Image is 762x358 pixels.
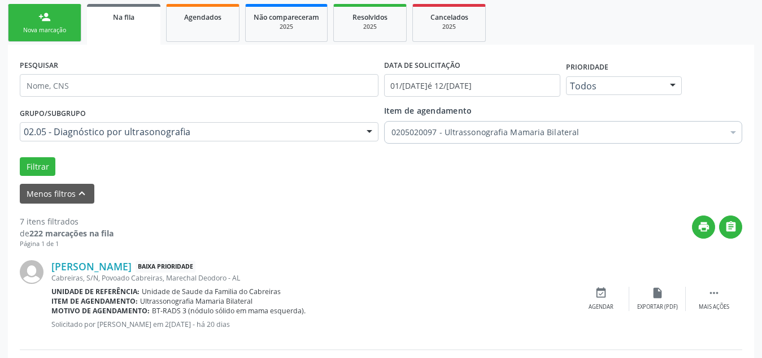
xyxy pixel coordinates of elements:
div: Cabreiras, S/N, Povoado Cabreiras, Marechal Deodoro - AL [51,273,573,283]
p: Solicitado por [PERSON_NAME] em 2[DATE] - há 20 dias [51,320,573,329]
span: Agendados [184,12,221,22]
label: DATA DE SOLICITAÇÃO [384,57,460,74]
label: Prioridade [566,59,608,76]
div: Nova marcação [16,26,73,34]
span: Ultrassonografia Mamaria Bilateral [140,296,252,306]
div: Exportar (PDF) [637,303,678,311]
div: 2025 [342,23,398,31]
input: Selecione um intervalo [384,74,560,97]
i: print [698,221,710,233]
label: Grupo/Subgrupo [20,105,86,122]
b: Unidade de referência: [51,287,140,296]
i: keyboard_arrow_up [76,187,88,200]
span: Na fila [113,12,134,22]
div: 7 itens filtrados [20,215,114,227]
i:  [725,221,737,233]
span: 02.05 - Diagnóstico por ultrasonografia [24,126,355,137]
label: PESQUISAR [20,57,58,74]
button: Filtrar [20,157,55,176]
i: insert_drive_file [651,287,664,299]
button: Menos filtroskeyboard_arrow_up [20,184,94,204]
span: Resolvidos [352,12,387,22]
b: Item de agendamento: [51,296,138,306]
input: Nome, CNS [20,74,378,97]
i:  [708,287,720,299]
span: Baixa Prioridade [136,261,195,273]
span: Item de agendamento [384,105,472,116]
i: event_available [595,287,607,299]
span: Unidade de Saude da Familia do Cabreiras [142,287,281,296]
span: Não compareceram [254,12,319,22]
div: person_add [38,11,51,23]
strong: 222 marcações na fila [29,228,114,239]
div: Página 1 de 1 [20,239,114,249]
span: BT-RADS 3 (nódulo sólido em mama esquerda). [152,306,306,316]
span: Todos [570,80,659,92]
span: Cancelados [430,12,468,22]
div: 2025 [254,23,319,31]
div: de [20,227,114,239]
div: 2025 [421,23,477,31]
button: print [692,215,715,239]
b: Motivo de agendamento: [51,306,150,316]
span: 0205020097 - Ultrassonografia Mamaria Bilateral [391,127,724,138]
img: img [20,260,43,284]
a: [PERSON_NAME] [51,260,132,273]
div: Agendar [589,303,613,311]
button:  [719,215,742,239]
div: Mais ações [699,303,729,311]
